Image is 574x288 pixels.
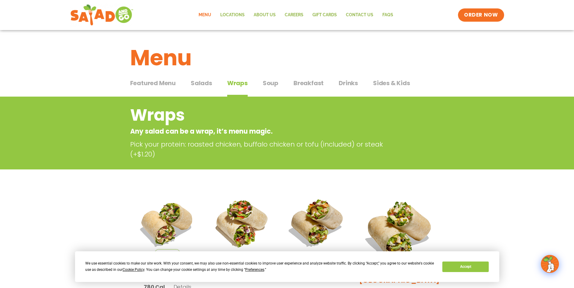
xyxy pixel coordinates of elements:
[284,190,350,255] img: Product photo for Roasted Autumn Wrap
[308,8,341,22] a: GIFT CARDS
[541,255,558,272] img: wpChatIcon
[209,190,275,255] img: Product photo for Fajita Wrap
[194,8,398,22] nav: Menu
[373,79,410,88] span: Sides & Kids
[130,126,396,136] p: Any salad can be a wrap, it’s menu magic.
[464,11,498,19] span: ORDER NOW
[293,79,324,88] span: Breakfast
[85,260,435,273] div: We use essential cookies to make our site work. With your consent, we may also use non-essential ...
[245,268,264,272] span: Preferences
[227,79,248,88] span: Wraps
[442,262,489,272] button: Accept
[341,8,378,22] a: Contact Us
[339,79,358,88] span: Drinks
[70,3,134,27] img: new-SAG-logo-768×292
[130,139,398,159] p: Pick your protein: roasted chicken, buffalo chicken or tofu (included) or steak (+$1.20)
[155,249,180,255] span: Seasonal
[130,79,176,88] span: Featured Menu
[130,42,444,74] h1: Menu
[216,8,249,22] a: Locations
[280,8,308,22] a: Careers
[359,190,440,270] img: Product photo for BBQ Ranch Wrap
[249,8,280,22] a: About Us
[75,251,499,282] div: Cookie Consent Prompt
[263,79,278,88] span: Soup
[130,103,396,127] h2: Wraps
[191,79,212,88] span: Salads
[123,268,144,272] span: Cookie Policy
[378,8,398,22] a: FAQs
[458,8,504,22] a: ORDER NOW
[130,76,444,97] div: Tabbed content
[135,190,200,255] img: Product photo for Tuscan Summer Wrap
[194,8,216,22] a: Menu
